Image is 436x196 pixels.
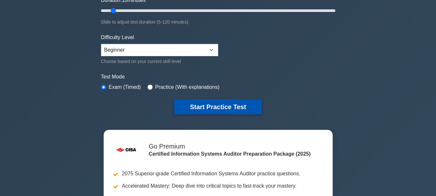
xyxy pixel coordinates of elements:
[109,83,141,91] label: Exam (Timed)
[155,83,219,91] label: Practice (With explanations)
[101,57,218,65] div: Choose based on your current skill level
[174,99,261,114] button: Start Practice Test
[101,18,335,26] div: Slide to adjust test duration (5-120 minutes)
[101,73,335,81] label: Test Mode
[101,34,134,41] label: Difficulty Level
